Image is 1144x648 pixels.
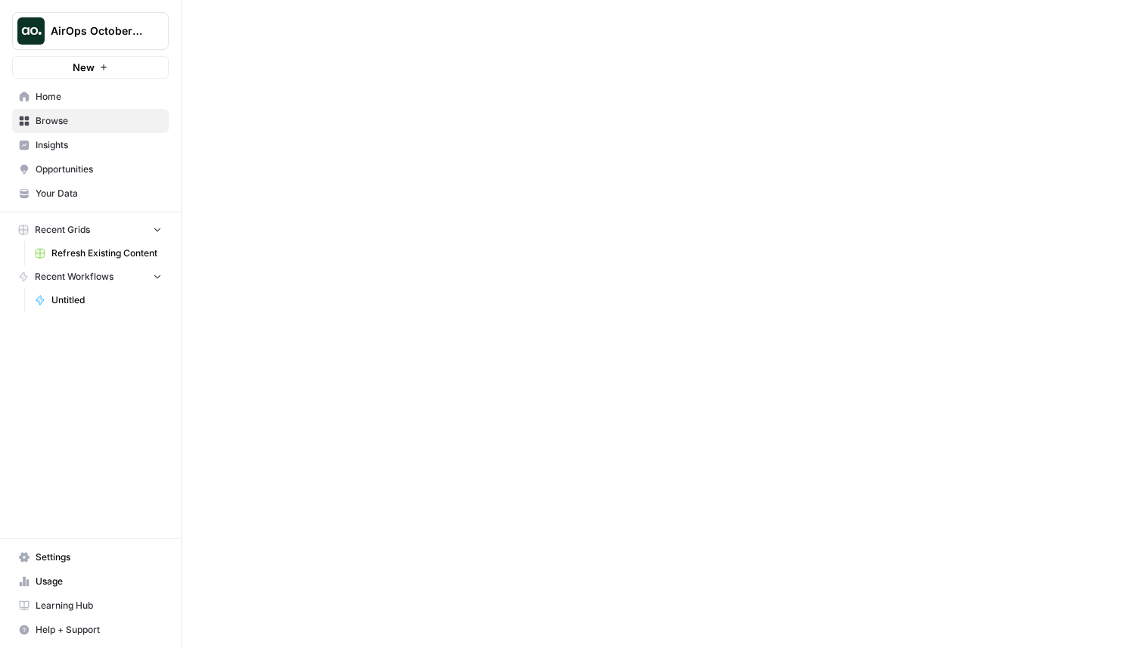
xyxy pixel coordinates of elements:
button: Workspace: AirOps October Cohort [12,12,169,50]
span: AirOps October Cohort [51,23,142,39]
a: Learning Hub [12,594,169,618]
span: Refresh Existing Content [51,246,162,260]
a: Refresh Existing Content [28,241,169,265]
a: Browse [12,109,169,133]
a: Your Data [12,181,169,206]
span: Your Data [36,187,162,200]
span: Recent Grids [35,223,90,237]
a: Opportunities [12,157,169,181]
span: Recent Workflows [35,270,113,284]
span: New [73,60,95,75]
a: Home [12,85,169,109]
button: Recent Workflows [12,265,169,288]
span: Browse [36,114,162,128]
span: Usage [36,575,162,588]
a: Usage [12,569,169,594]
span: Home [36,90,162,104]
button: New [12,56,169,79]
a: Settings [12,545,169,569]
span: Settings [36,550,162,564]
span: Help + Support [36,623,162,637]
a: Insights [12,133,169,157]
button: Help + Support [12,618,169,642]
a: Untitled [28,288,169,312]
span: Insights [36,138,162,152]
span: Untitled [51,293,162,307]
img: AirOps October Cohort Logo [17,17,45,45]
span: Opportunities [36,163,162,176]
span: Learning Hub [36,599,162,612]
button: Recent Grids [12,219,169,241]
